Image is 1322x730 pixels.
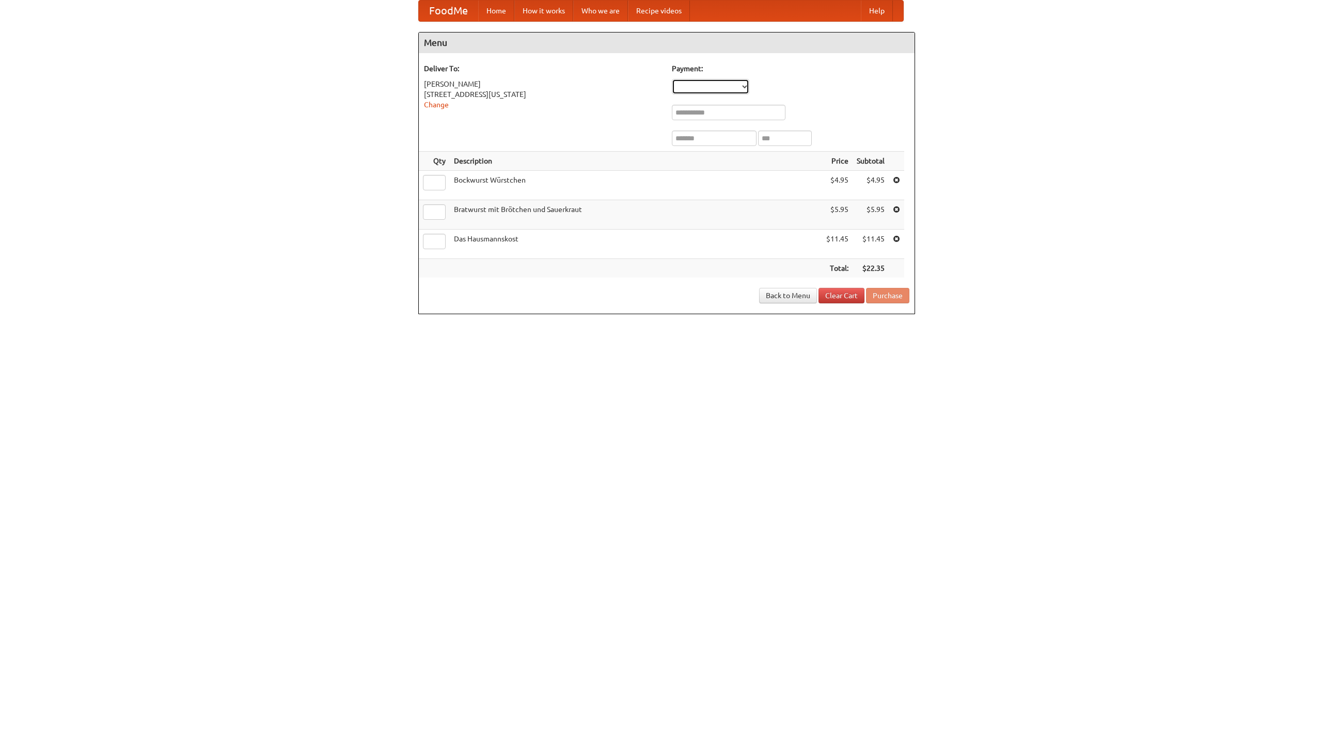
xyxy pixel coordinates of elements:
[853,152,889,171] th: Subtotal
[822,171,853,200] td: $4.95
[822,230,853,259] td: $11.45
[822,259,853,278] th: Total:
[450,230,822,259] td: Das Hausmannskost
[759,288,817,303] a: Back to Menu
[478,1,514,21] a: Home
[822,200,853,230] td: $5.95
[514,1,573,21] a: How it works
[861,1,893,21] a: Help
[853,230,889,259] td: $11.45
[573,1,628,21] a: Who we are
[419,33,915,53] h4: Menu
[419,152,450,171] th: Qty
[424,79,662,89] div: [PERSON_NAME]
[853,171,889,200] td: $4.95
[450,200,822,230] td: Bratwurst mit Brötchen und Sauerkraut
[672,63,909,74] h5: Payment:
[450,171,822,200] td: Bockwurst Würstchen
[628,1,690,21] a: Recipe videos
[424,101,449,109] a: Change
[819,288,864,303] a: Clear Cart
[866,288,909,303] button: Purchase
[853,200,889,230] td: $5.95
[853,259,889,278] th: $22.35
[424,63,662,74] h5: Deliver To:
[419,1,478,21] a: FoodMe
[822,152,853,171] th: Price
[450,152,822,171] th: Description
[424,89,662,100] div: [STREET_ADDRESS][US_STATE]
